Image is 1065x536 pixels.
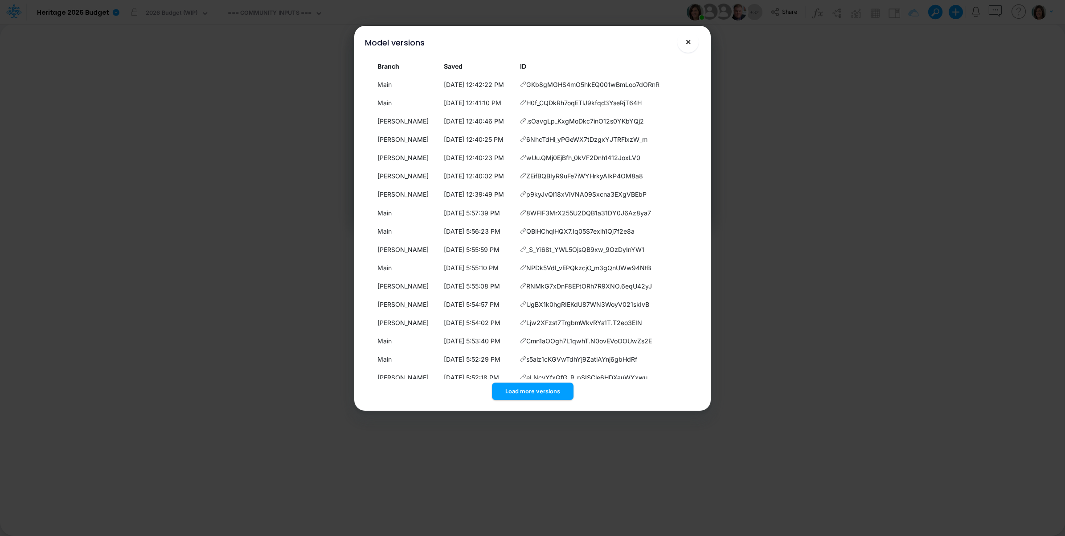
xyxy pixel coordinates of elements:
[520,281,526,291] span: Copy hyperlink to this version of the model
[440,75,516,93] td: [DATE] 12:42:22 PM
[374,203,440,221] td: Main
[520,171,526,181] span: Copy hyperlink to this version of the model
[526,116,644,126] span: .sOavgLp_KxgMoDkc7inO12s0YKbYQj2
[520,336,526,346] span: Copy hyperlink to this version of the model
[526,281,652,291] span: RNMkG7xDnF8EFtORh7R9XNO.6eqU42yJ
[374,331,440,350] td: Main
[526,80,659,89] span: GKb8gMGHS4mO5hkEQ001wBmLoo7dORnR
[520,153,526,162] span: Copy hyperlink to this version of the model
[374,295,440,313] td: [PERSON_NAME]
[520,227,526,236] span: Copy hyperlink to this version of the model
[374,240,440,258] td: [PERSON_NAME]
[374,185,440,203] td: [PERSON_NAME]
[654,38,665,49] button: !
[520,116,526,126] span: Copy hyperlink to this version of the model
[374,221,440,239] td: Main
[374,276,440,295] td: [PERSON_NAME]
[492,383,573,400] button: Load more versions
[685,36,691,47] span: ×
[374,130,440,148] td: [PERSON_NAME]
[526,300,649,309] span: UgBX1k0hgRIEKdU87WN3WoyV021skIvB
[520,208,526,218] span: Copy hyperlink to this version of the model
[440,221,516,239] td: [DATE] 5:56:23 PM
[440,185,516,203] td: [DATE] 12:39:49 PM
[440,313,516,331] td: [DATE] 5:54:02 PM
[520,98,526,107] span: Copy hyperlink to this version of the model
[374,75,440,93] td: Main
[374,350,440,368] td: Main
[374,166,440,185] td: [PERSON_NAME]
[526,336,652,346] span: Cmn1aOOgh7L1qwhT.N0ovEVoOOUwZs2E
[520,373,526,382] span: Copy hyperlink to this version of the model
[520,80,526,89] span: Copy hyperlink to this version of the model
[526,98,642,107] span: H0f_CQDkRh7oqETlJ9kfqd3YseRjT64H
[440,203,516,221] td: [DATE] 5:57:39 PM
[440,111,516,130] td: [DATE] 12:40:46 PM
[526,171,643,181] span: ZEifBQBIyR9uFe7iWYHrkyAIkP4OM8a8
[440,93,516,111] td: [DATE] 12:41:10 PM
[520,355,526,364] span: Copy hyperlink to this version of the model
[440,331,516,350] td: [DATE] 5:53:40 PM
[374,368,440,386] td: [PERSON_NAME]
[440,166,516,185] td: [DATE] 12:40:02 PM
[374,58,440,75] th: Branch
[526,135,647,144] span: 6NhcTdHi_yPGeWX7tDzgxYJTRFlxzW_m
[440,295,516,313] td: [DATE] 5:54:57 PM
[526,318,642,327] span: Ljw2XFzst7TrgbmWkvRYa1T.T2eo3EIN
[516,58,681,75] th: ID
[526,227,635,236] span: QBlHChqlHQX7.Iq05S7exlh1Qj7f2e8a
[526,190,647,199] span: p9kyJvQl18xViVNA09Sxcna3EXgVBEbP
[440,148,516,166] td: [DATE] 12:40:23 PM
[440,368,516,386] td: [DATE] 5:52:18 PM
[365,37,425,49] div: Model versions
[440,258,516,276] td: [DATE] 5:55:10 PM
[374,111,440,130] td: [PERSON_NAME]
[677,31,699,53] button: Close
[520,190,526,199] span: Copy hyperlink to this version of the model
[520,135,526,144] span: Copy hyperlink to this version of the model
[440,276,516,295] td: [DATE] 5:55:08 PM
[374,148,440,166] td: [PERSON_NAME]
[526,263,651,272] span: NPDk5VdI_vEPQkzcjO_m3gQnUWw94NtB
[526,153,640,162] span: wUu.QMj0EjBfh_0kVF2Dnh1412JoxLV0
[374,313,440,331] td: [PERSON_NAME]
[440,58,516,75] th: Local date/time when this version was saved
[526,373,647,382] span: eLNcvYfxQfG_R_pSISCle6HDXauWYxwu
[520,300,526,309] span: Copy hyperlink to this version of the model
[526,245,644,254] span: _S_Yi68t_YWL5OjsQB9xw_9OzDyInYW1
[520,245,526,254] span: Copy hyperlink to this version of the model
[440,130,516,148] td: [DATE] 12:40:25 PM
[526,355,637,364] span: s5alz1cKGVwTdhYj9ZatlAYnj6gbHdRf
[526,208,651,218] span: 8WFIF3MrX255U2DQB1a31DY0J6Az8ya7
[520,263,526,272] span: Copy hyperlink to this version of the model
[374,258,440,276] td: Main
[440,350,516,368] td: [DATE] 5:52:29 PM
[520,318,526,327] span: Copy hyperlink to this version of the model
[440,240,516,258] td: [DATE] 5:55:59 PM
[374,93,440,111] td: Main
